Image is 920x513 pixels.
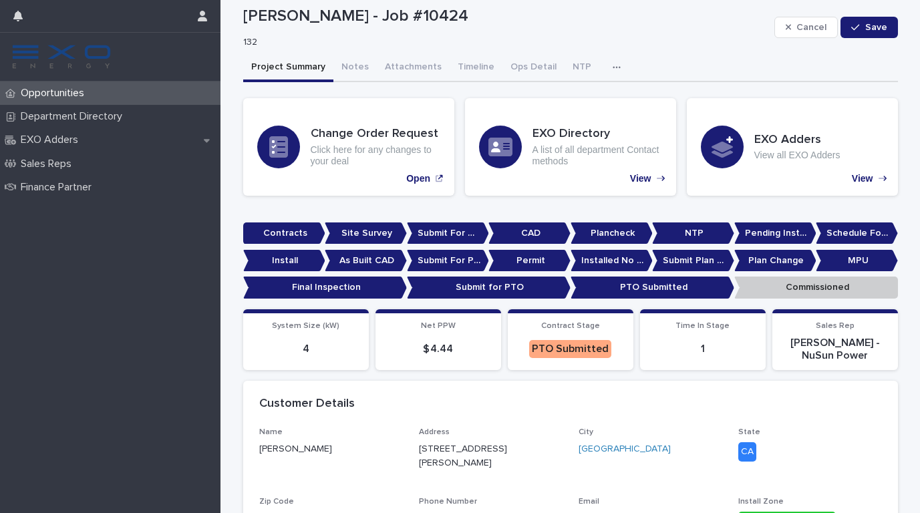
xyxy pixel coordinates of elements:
p: Plancheck [571,222,653,244]
p: Finance Partner [15,181,102,194]
p: A list of all department Contact methods [532,144,662,167]
p: Installed No Permit [571,250,653,272]
span: Save [865,23,887,32]
p: Install [243,250,325,272]
p: Submit For Permit [407,250,489,272]
p: Pending Install Task [734,222,816,244]
p: NTP [652,222,734,244]
h3: EXO Adders [754,133,840,148]
h3: Change Order Request [311,127,440,142]
button: Project Summary [243,54,333,82]
p: Site Survey [325,222,407,244]
span: Address [419,428,450,436]
p: Department Directory [15,110,133,123]
a: [GEOGRAPHIC_DATA] [579,442,671,456]
p: Open [406,173,430,184]
p: EXO Adders [15,134,89,146]
p: Permit [488,250,571,272]
button: Attachments [377,54,450,82]
p: [PERSON_NAME] - Job #10424 [243,7,769,26]
p: Opportunities [15,87,95,100]
span: Sales Rep [816,322,855,330]
span: City [579,428,593,436]
p: View all EXO Adders [754,150,840,161]
p: [PERSON_NAME] - NuSun Power [780,337,890,362]
button: Notes [333,54,377,82]
p: 1 [648,343,758,355]
p: MPU [816,250,898,272]
p: Submit For CAD [407,222,489,244]
p: Plan Change [734,250,816,272]
p: [STREET_ADDRESS][PERSON_NAME] [419,442,530,470]
span: State [738,428,760,436]
a: Open [243,98,454,196]
p: Contracts [243,222,325,244]
p: PTO Submitted [571,277,734,299]
div: PTO Submitted [529,340,611,358]
img: FKS5r6ZBThi8E5hshIGi [11,43,112,70]
p: As Built CAD [325,250,407,272]
span: Phone Number [419,498,477,506]
p: View [852,173,873,184]
button: NTP [565,54,599,82]
span: System Size (kW) [272,322,339,330]
h3: EXO Directory [532,127,662,142]
span: Contract Stage [541,322,600,330]
p: Final Inspection [243,277,407,299]
p: $ 4.44 [384,343,493,355]
p: 132 [243,37,764,48]
span: Name [259,428,283,436]
span: Net PPW [421,322,456,330]
button: Cancel [774,17,838,38]
span: Email [579,498,599,506]
button: Timeline [450,54,502,82]
p: Commissioned [734,277,898,299]
p: Schedule For Install [816,222,898,244]
button: Ops Detail [502,54,565,82]
span: Time In Stage [675,322,730,330]
p: Click here for any changes to your deal [311,144,440,167]
p: 4 [251,343,361,355]
p: Submit Plan Change [652,250,734,272]
p: View [630,173,651,184]
div: CA [738,442,756,462]
span: Install Zone [738,498,784,506]
p: [PERSON_NAME] [259,442,403,456]
p: Submit for PTO [407,277,571,299]
p: CAD [488,222,571,244]
a: View [465,98,676,196]
button: Save [840,17,897,38]
a: View [687,98,898,196]
span: Cancel [796,23,826,32]
h2: Customer Details [259,397,355,411]
p: Sales Reps [15,158,82,170]
span: Zip Code [259,498,294,506]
